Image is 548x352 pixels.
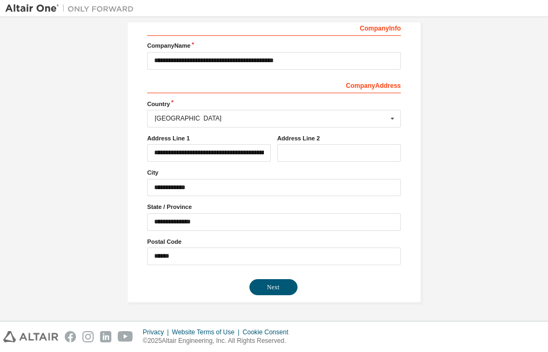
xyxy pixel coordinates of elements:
[147,100,401,108] label: Country
[277,134,401,143] label: Address Line 2
[155,115,387,122] div: [GEOGRAPHIC_DATA]
[147,134,271,143] label: Address Line 1
[172,328,242,336] div: Website Terms of Use
[147,203,401,211] label: State / Province
[143,328,172,336] div: Privacy
[5,3,139,14] img: Altair One
[143,336,295,346] p: © 2025 Altair Engineering, Inc. All Rights Reserved.
[147,168,401,177] label: City
[118,331,133,342] img: youtube.svg
[100,331,111,342] img: linkedin.svg
[147,76,401,93] div: Company Address
[147,41,401,50] label: Company Name
[3,331,58,342] img: altair_logo.svg
[82,331,94,342] img: instagram.svg
[249,279,298,295] button: Next
[147,237,401,246] label: Postal Code
[65,331,76,342] img: facebook.svg
[147,19,401,36] div: Company Info
[242,328,294,336] div: Cookie Consent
